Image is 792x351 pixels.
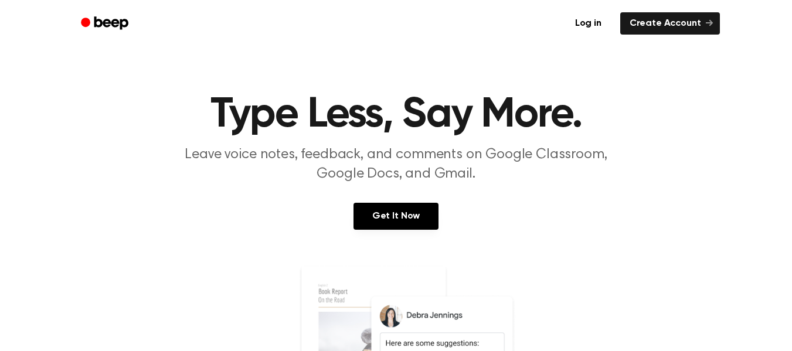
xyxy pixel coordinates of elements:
h1: Type Less, Say More. [96,94,696,136]
a: Beep [73,12,139,35]
a: Get It Now [353,203,439,230]
a: Create Account [620,12,720,35]
a: Log in [563,10,613,37]
p: Leave voice notes, feedback, and comments on Google Classroom, Google Docs, and Gmail. [171,145,621,184]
